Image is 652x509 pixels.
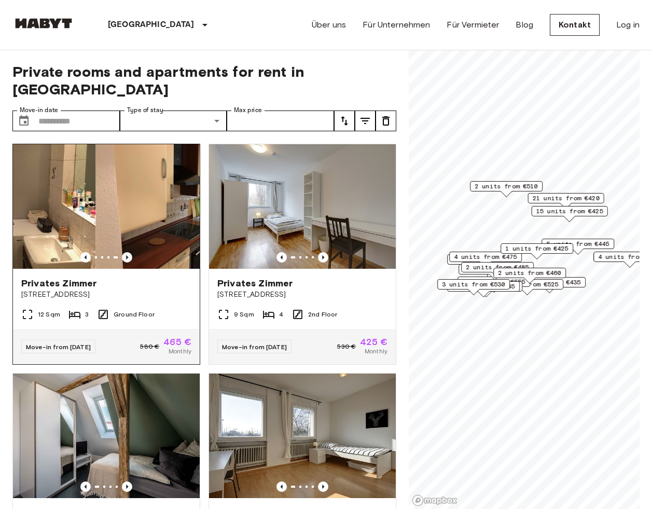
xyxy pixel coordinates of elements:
span: Monthly [365,347,387,356]
span: Move-in from [DATE] [222,343,287,351]
img: Habyt [12,18,75,29]
a: Blog [516,19,533,31]
button: Choose date [13,111,34,131]
button: tune [355,111,376,131]
button: Previous image [318,252,328,263]
span: 465 € [163,337,191,347]
a: Mapbox logo [412,494,457,506]
div: Map marker [493,268,566,284]
div: Map marker [470,181,543,197]
button: tune [334,111,355,131]
span: 580 € [140,342,159,351]
span: Move-in from [DATE] [26,343,91,351]
div: Map marker [528,193,604,209]
button: tune [376,111,396,131]
a: Für Unternehmen [363,19,430,31]
label: Max price [234,106,262,115]
div: Map marker [449,252,522,268]
div: Map marker [459,264,531,280]
img: Marketing picture of unit DE-09-016-001-05HF [13,374,200,498]
img: Marketing picture of unit DE-09-012-002-01HF [96,144,283,269]
span: 5 units from €435 [518,278,581,287]
img: Marketing picture of unit DE-09-006-05M [209,374,396,498]
a: Previous imagePrevious imagePrivates Zimmer[STREET_ADDRESS]12 Sqm3Ground FloorMove-in from [DATE]... [12,144,200,365]
span: 1 units from €445 [452,282,515,291]
span: 4 [279,310,283,319]
span: Private rooms and apartments for rent in [GEOGRAPHIC_DATA] [12,63,396,98]
span: 530 € [337,342,356,351]
span: 2 units from €510 [475,182,538,191]
button: Previous image [122,482,132,492]
button: Previous image [276,482,287,492]
span: 2 units from €525 [495,280,559,289]
button: Previous image [276,252,287,263]
span: 2 units from €460 [498,268,561,278]
span: 9 Sqm [234,310,254,319]
div: Map marker [437,279,510,295]
a: Marketing picture of unit DE-09-022-04MPrevious imagePrevious imagePrivates Zimmer[STREET_ADDRESS... [209,144,396,365]
span: 4 units from €475 [454,252,517,262]
span: Monthly [169,347,191,356]
button: Previous image [318,482,328,492]
span: 5 units from €445 [546,239,609,249]
span: 15 units from €425 [536,207,603,216]
div: Map marker [461,262,534,278]
span: 1 units from €425 [505,244,568,253]
div: Map marker [501,243,573,259]
span: 2 units from €485 [466,263,529,272]
span: [STREET_ADDRESS] [21,290,191,300]
a: Log in [616,19,640,31]
span: 2nd Floor [308,310,337,319]
span: Ground Floor [114,310,155,319]
label: Move-in date [20,106,58,115]
span: 12 Sqm [38,310,60,319]
span: Privates Zimmer [21,277,96,290]
label: Type of stay [127,106,163,115]
span: 425 € [360,337,387,347]
span: Privates Zimmer [217,277,293,290]
span: 3 [85,310,89,319]
div: Map marker [542,239,614,255]
button: Previous image [122,252,132,263]
span: 21 units from €420 [533,194,600,203]
a: Für Vermieter [447,19,499,31]
div: Map marker [457,277,530,293]
a: Über uns [312,19,346,31]
p: [GEOGRAPHIC_DATA] [108,19,195,31]
a: Kontakt [550,14,600,36]
div: Map marker [532,206,608,222]
img: Marketing picture of unit DE-09-022-04M [209,144,396,269]
button: Previous image [80,482,91,492]
div: Map marker [447,254,520,270]
button: Previous image [80,252,91,263]
span: [STREET_ADDRESS] [217,290,387,300]
span: 3 units from €530 [442,280,505,289]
